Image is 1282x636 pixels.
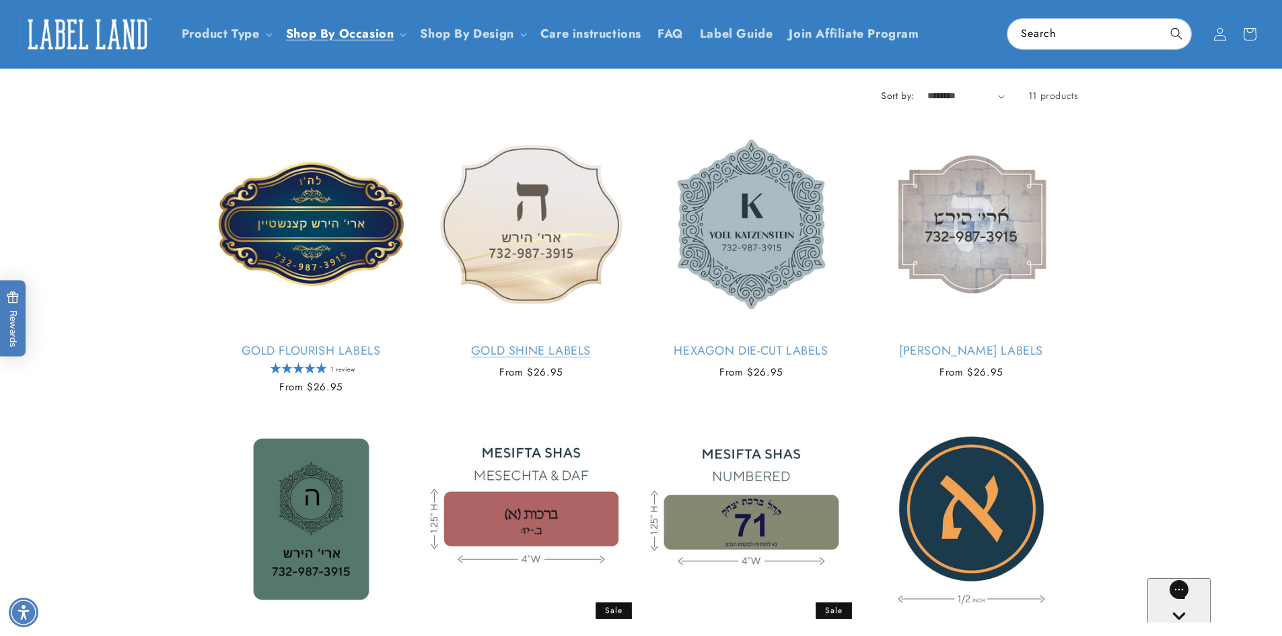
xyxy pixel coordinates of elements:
[174,18,278,50] summary: Product Type
[412,18,532,50] summary: Shop By Design
[424,343,639,359] a: Gold Shine Labels
[1147,578,1269,623] iframe: To enrich screen reader interactions, please activate Accessibility in Grammarly extension settings
[649,18,692,50] a: FAQ
[7,291,20,347] span: Rewards
[532,18,649,50] a: Care instructions
[692,18,781,50] a: Label Guide
[182,25,260,42] a: Product Type
[204,343,419,359] a: Gold Flourish Labels
[864,343,1079,359] a: [PERSON_NAME] Labels
[781,18,927,50] a: Join Affiliate Program
[644,343,859,359] a: Hexagon Die-Cut Labels
[1028,89,1079,102] span: 11 products
[789,26,919,42] span: Join Affiliate Program
[11,528,170,569] iframe: Sign Up via Text for Offers
[278,18,413,50] summary: Shop By Occasion
[15,8,160,60] a: Label Land
[20,13,155,55] img: Label Land
[420,25,513,42] a: Shop By Design
[9,598,38,627] div: Accessibility Menu
[700,26,773,42] span: Label Guide
[881,89,914,102] label: Sort by:
[540,26,641,42] span: Care instructions
[1162,19,1191,48] button: Search
[286,26,394,42] span: Shop By Occasion
[657,26,684,42] span: FAQ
